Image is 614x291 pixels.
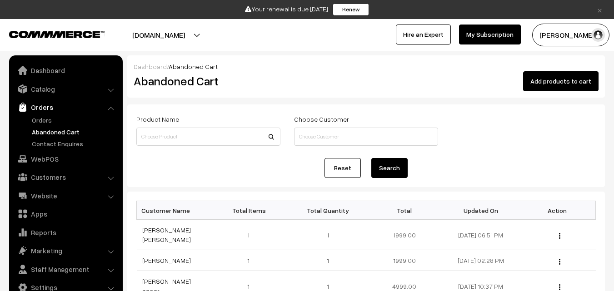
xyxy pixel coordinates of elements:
[9,28,89,39] a: COMMMERCE
[30,115,120,125] a: Orders
[333,3,369,16] a: Renew
[366,201,442,220] th: Total
[11,151,120,167] a: WebPOS
[11,224,120,241] a: Reports
[11,169,120,185] a: Customers
[11,242,120,259] a: Marketing
[459,25,521,44] a: My Subscription
[213,220,290,250] td: 1
[100,24,217,46] button: [DOMAIN_NAME]
[11,99,120,115] a: Orders
[324,158,361,178] a: Reset
[559,233,560,239] img: Menu
[559,284,560,290] img: Menu
[523,71,599,91] button: Add products to cart
[519,201,595,220] th: Action
[136,114,179,124] label: Product Name
[142,256,191,264] a: [PERSON_NAME]
[134,63,167,70] a: Dashboard
[294,114,349,124] label: Choose Customer
[443,220,519,250] td: [DATE] 06:51 PM
[136,128,280,146] input: Choose Product
[169,63,218,70] span: Abandoned Cart
[9,31,105,38] img: COMMMERCE
[11,81,120,97] a: Catalog
[290,220,366,250] td: 1
[366,250,442,271] td: 1999.00
[134,62,599,71] div: /
[366,220,442,250] td: 1999.00
[213,250,290,271] td: 1
[294,128,438,146] input: Choose Customer
[594,4,606,15] a: ×
[371,158,408,178] button: Search
[443,201,519,220] th: Updated On
[134,74,280,88] h2: Abandoned Cart
[443,250,519,271] td: [DATE] 02:28 PM
[290,201,366,220] th: Total Quantity
[559,259,560,265] img: Menu
[290,250,366,271] td: 1
[30,127,120,137] a: Abandoned Cart
[11,206,120,222] a: Apps
[11,187,120,204] a: Website
[396,25,451,44] a: Hire an Expert
[591,28,605,42] img: user
[142,226,191,243] a: [PERSON_NAME] [PERSON_NAME]
[11,62,120,79] a: Dashboard
[3,3,611,16] div: Your renewal is due [DATE]
[213,201,290,220] th: Total Items
[30,139,120,148] a: Contact Enquires
[137,201,213,220] th: Customer Name
[11,261,120,277] a: Staff Management
[532,24,609,46] button: [PERSON_NAME]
